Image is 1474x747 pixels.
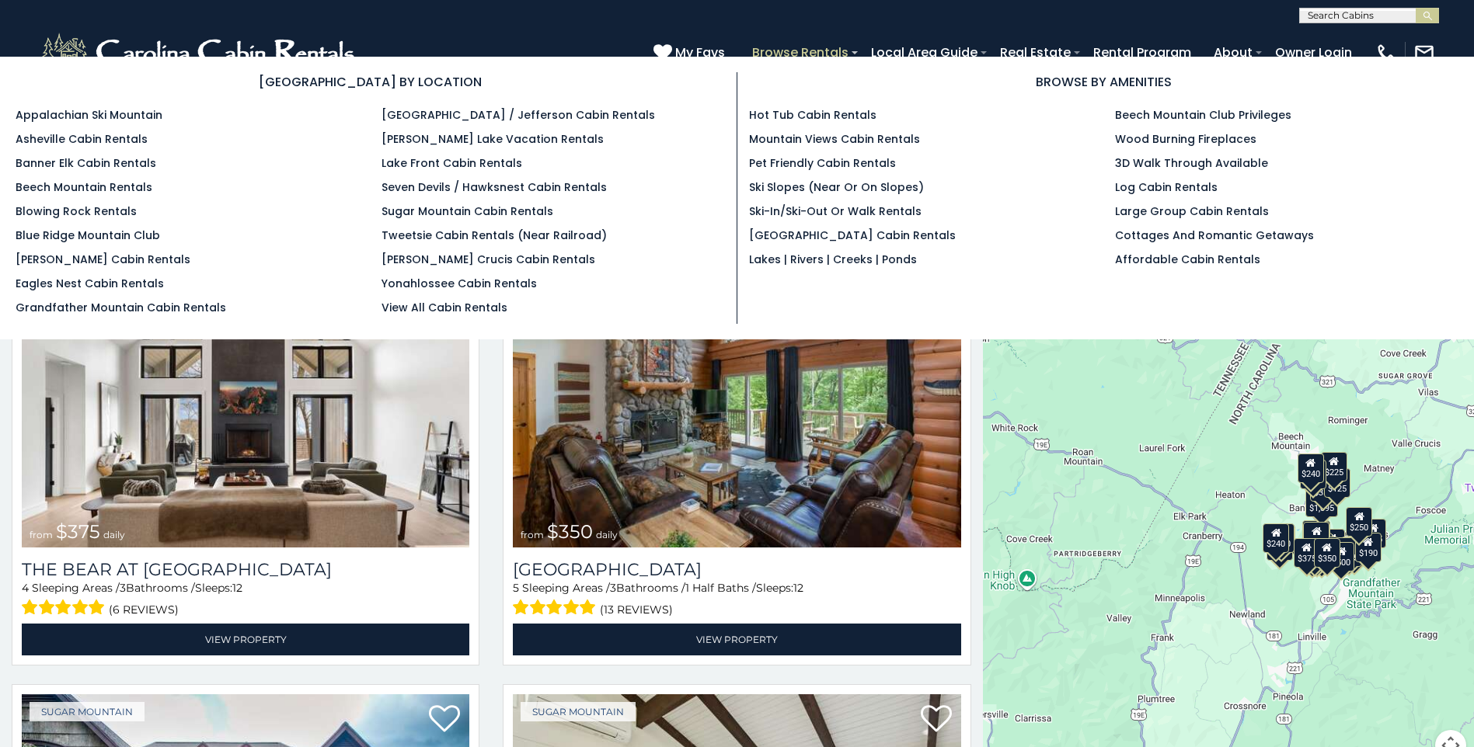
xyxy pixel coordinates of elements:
div: $500 [1328,542,1354,572]
a: Beech Mountain Club Privileges [1115,107,1291,123]
a: Tweetsie Cabin Rentals (Near Railroad) [382,228,607,243]
a: Pet Friendly Cabin Rentals [749,155,896,171]
div: $350 [1308,540,1335,569]
img: phone-regular-white.png [1375,42,1397,64]
span: daily [103,529,125,540]
a: Large Group Cabin Rentals [1115,203,1269,219]
div: $225 [1321,452,1347,481]
a: [GEOGRAPHIC_DATA] [513,559,960,580]
a: Asheville Cabin Rentals [16,131,148,147]
a: Yonahlossee Cabin Rentals [382,276,537,291]
h3: BROWSE BY AMENITIES [749,72,1459,92]
span: 4 [22,581,29,595]
h3: Grouse Moor Lodge [513,559,960,580]
a: Affordable Cabin Rentals [1115,252,1260,267]
a: Eagles Nest Cabin Rentals [16,276,164,291]
a: Local Area Guide [863,39,985,66]
span: daily [596,529,618,540]
div: $300 [1303,521,1329,551]
a: [PERSON_NAME] Crucis Cabin Rentals [382,252,595,267]
div: $355 [1267,530,1293,560]
div: $190 [1302,520,1329,550]
span: from [30,529,53,540]
div: $240 [1263,523,1289,552]
a: Lake Front Cabin Rentals [382,155,522,171]
a: Grouse Moor Lodge from $350 daily [513,248,960,547]
div: $250 [1346,506,1372,536]
img: White-1-2.png [39,30,361,76]
a: Ski-in/Ski-Out or Walk Rentals [749,203,922,219]
a: Blowing Rock Rentals [16,203,137,219]
a: Cottages and Romantic Getaways [1115,228,1314,243]
a: The Bear At [GEOGRAPHIC_DATA] [22,559,469,580]
span: (6 reviews) [109,599,179,620]
img: Grouse Moor Lodge [513,248,960,547]
span: 1 Half Baths / [685,581,756,595]
div: $155 [1299,539,1326,568]
span: My Favs [675,43,725,62]
a: [GEOGRAPHIC_DATA] Cabin Rentals [749,228,956,243]
span: 3 [120,581,126,595]
div: $375 [1294,537,1320,567]
a: View All Cabin Rentals [382,300,507,315]
div: $125 [1324,468,1350,498]
div: $200 [1319,529,1345,558]
div: $1,095 [1305,488,1338,517]
div: $195 [1336,537,1362,567]
a: Hot Tub Cabin Rentals [749,107,876,123]
a: View Property [22,624,469,655]
a: Appalachian Ski Mountain [16,107,162,123]
a: 3D Walk Through Available [1115,155,1268,171]
span: 3 [610,581,616,595]
a: [GEOGRAPHIC_DATA] / Jefferson Cabin Rentals [382,107,655,123]
div: $170 [1300,459,1326,488]
a: Sugar Mountain [30,702,145,721]
a: Grandfather Mountain Cabin Rentals [16,300,226,315]
a: Real Estate [992,39,1078,66]
div: Sleeping Areas / Bathrooms / Sleeps: [513,580,960,620]
a: Log Cabin Rentals [1115,179,1218,195]
a: Sugar Mountain [521,702,636,721]
span: 12 [793,581,803,595]
a: Ski Slopes (Near or On Slopes) [749,179,924,195]
div: $155 [1360,519,1386,548]
img: The Bear At Sugar Mountain [22,248,469,547]
a: Add to favorites [429,704,460,736]
div: $265 [1304,520,1330,550]
span: from [521,529,544,540]
a: Sugar Mountain Cabin Rentals [382,203,553,219]
a: Wood Burning Fireplaces [1115,131,1256,147]
a: [PERSON_NAME] Lake Vacation Rentals [382,131,604,147]
a: Add to favorites [921,704,952,736]
a: About [1206,39,1260,66]
div: Sleeping Areas / Bathrooms / Sleeps: [22,580,469,620]
a: Mountain Views Cabin Rentals [749,131,920,147]
a: The Bear At Sugar Mountain from $375 daily [22,248,469,547]
a: Seven Devils / Hawksnest Cabin Rentals [382,179,607,195]
span: 12 [232,581,242,595]
span: $375 [56,520,100,543]
a: My Favs [653,43,729,63]
a: [PERSON_NAME] Cabin Rentals [16,252,190,267]
a: Owner Login [1267,39,1360,66]
span: (13 reviews) [600,599,673,620]
a: Rental Program [1085,39,1199,66]
a: View Property [513,624,960,655]
a: Lakes | Rivers | Creeks | Ponds [749,252,917,267]
div: $190 [1355,532,1382,561]
a: Browse Rentals [744,39,856,66]
div: $240 [1298,453,1324,483]
div: $350 [1313,538,1340,568]
span: $350 [547,520,593,543]
a: Banner Elk Cabin Rentals [16,155,156,171]
span: 5 [513,581,519,595]
a: Beech Mountain Rentals [16,179,152,195]
img: mail-regular-white.png [1413,42,1435,64]
a: Blue Ridge Mountain Club [16,228,160,243]
h3: [GEOGRAPHIC_DATA] BY LOCATION [16,72,725,92]
h3: The Bear At Sugar Mountain [22,559,469,580]
div: $350 [1310,471,1336,501]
